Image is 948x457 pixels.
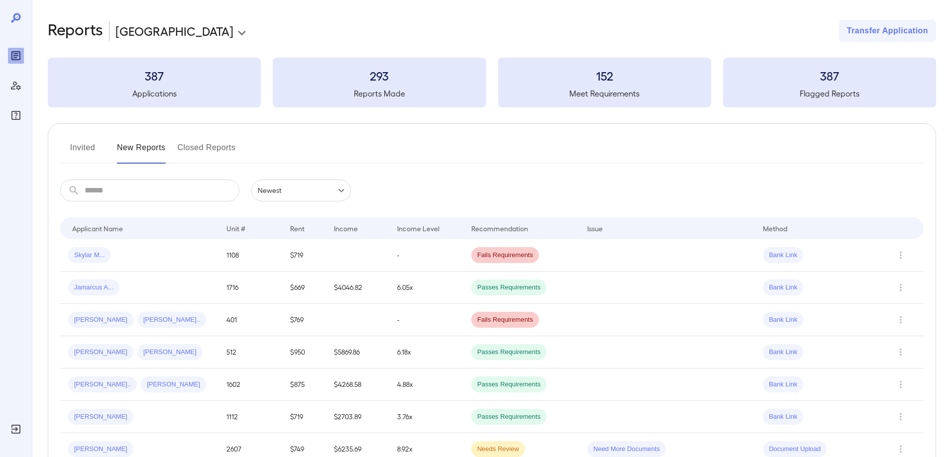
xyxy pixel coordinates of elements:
td: 512 [218,336,282,368]
div: Manage Users [8,78,24,93]
h3: 387 [48,68,261,84]
td: $769 [282,304,326,336]
span: Jamarcus A... [68,283,119,292]
span: [PERSON_NAME] [137,348,203,357]
h2: Reports [48,20,103,42]
div: Applicant Name [72,222,123,234]
td: - [389,304,463,336]
td: $5869.86 [326,336,389,368]
div: Issue [587,222,603,234]
span: Bank Link [763,251,803,260]
div: Unit # [226,222,245,234]
span: [PERSON_NAME] [68,315,133,325]
span: Needs Review [471,445,525,454]
td: 3.76x [389,401,463,433]
span: [PERSON_NAME].. [68,380,137,389]
td: $719 [282,401,326,433]
td: 6.05x [389,272,463,304]
span: [PERSON_NAME] [68,412,133,422]
div: Income [334,222,358,234]
div: Rent [290,222,306,234]
button: Invited [60,140,105,164]
button: Row Actions [893,344,909,360]
button: Row Actions [893,376,909,392]
td: 1716 [218,272,282,304]
summary: 387Applications293Reports Made152Meet Requirements387Flagged Reports [48,58,936,107]
button: Row Actions [893,279,909,295]
span: [PERSON_NAME] [141,380,206,389]
button: Transfer Application [839,20,936,42]
td: $4268.58 [326,368,389,401]
button: Row Actions [893,247,909,263]
span: Passes Requirements [471,380,546,389]
span: Bank Link [763,380,803,389]
span: Skylar M... [68,251,110,260]
td: 401 [218,304,282,336]
td: $2703.89 [326,401,389,433]
span: Bank Link [763,348,803,357]
span: Need More Documents [587,445,666,454]
div: Recommendation [471,222,528,234]
div: FAQ [8,107,24,123]
button: Closed Reports [178,140,236,164]
h5: Applications [48,88,261,99]
div: Method [763,222,787,234]
span: Passes Requirements [471,412,546,422]
td: - [389,239,463,272]
td: 1112 [218,401,282,433]
td: 4.88x [389,368,463,401]
td: 1602 [218,368,282,401]
button: New Reports [117,140,166,164]
div: Reports [8,48,24,64]
td: $4046.82 [326,272,389,304]
td: $669 [282,272,326,304]
button: Row Actions [893,312,909,328]
span: Fails Requirements [471,315,539,325]
td: $719 [282,239,326,272]
td: $875 [282,368,326,401]
span: Document Upload [763,445,827,454]
button: Row Actions [893,409,909,425]
span: Bank Link [763,315,803,325]
span: Bank Link [763,412,803,422]
span: [PERSON_NAME] [68,445,133,454]
span: Passes Requirements [471,348,546,357]
span: [PERSON_NAME] [68,348,133,357]
td: 1108 [218,239,282,272]
div: Income Level [397,222,439,234]
h5: Meet Requirements [498,88,711,99]
button: Row Actions [893,441,909,457]
h5: Flagged Reports [723,88,936,99]
span: Passes Requirements [471,283,546,292]
div: Newest [251,180,351,201]
span: [PERSON_NAME].. [137,315,206,325]
td: $950 [282,336,326,368]
h3: 387 [723,68,936,84]
h3: 293 [273,68,486,84]
h3: 152 [498,68,711,84]
h5: Reports Made [273,88,486,99]
span: Fails Requirements [471,251,539,260]
span: Bank Link [763,283,803,292]
td: 6.18x [389,336,463,368]
div: Log Out [8,421,24,437]
p: [GEOGRAPHIC_DATA] [115,23,233,39]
